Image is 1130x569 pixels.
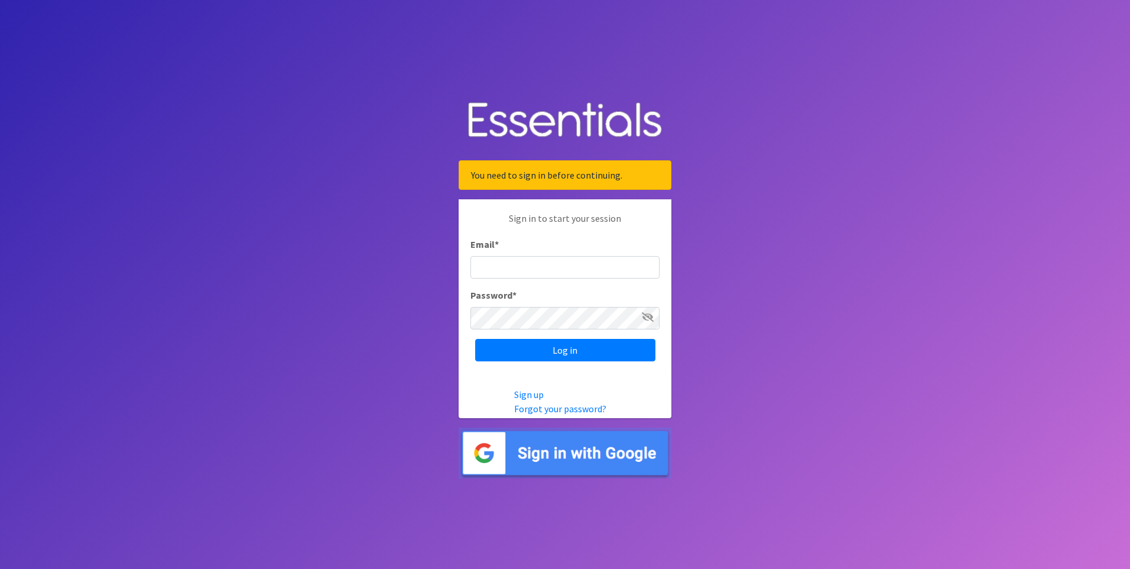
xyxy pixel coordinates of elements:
[459,428,671,479] img: Sign in with Google
[514,403,606,415] a: Forgot your password?
[470,211,660,237] p: Sign in to start your session
[495,238,499,250] abbr: required
[459,90,671,151] img: Human Essentials
[459,160,671,190] div: You need to sign in before continuing.
[512,289,517,301] abbr: required
[470,288,517,302] label: Password
[514,389,544,400] a: Sign up
[470,237,499,251] label: Email
[475,339,655,361] input: Log in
